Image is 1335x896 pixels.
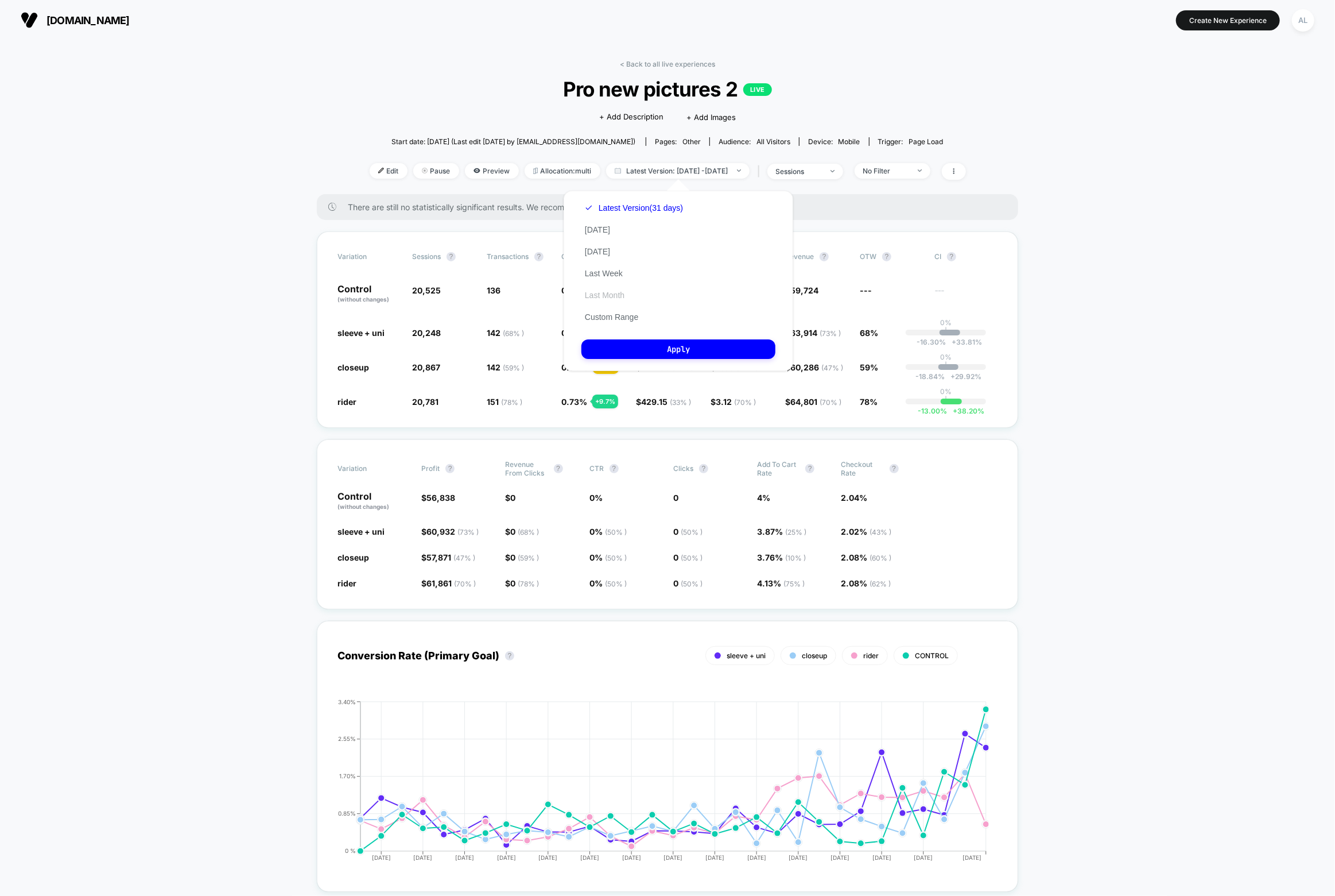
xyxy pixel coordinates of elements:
span: 3.76 % [757,553,806,562]
span: $ [785,397,841,407]
span: ( 33 % ) [670,398,691,407]
span: ( 70 % ) [454,580,476,588]
span: (without changes) [337,503,389,510]
span: ( 59 % ) [503,364,524,372]
tspan: [DATE] [872,854,891,861]
span: 151 [487,397,522,407]
span: ( 10 % ) [785,554,806,562]
span: ( 70 % ) [734,398,756,407]
span: $ [785,362,843,372]
span: $ [506,527,540,536]
span: 68% [860,328,878,338]
span: 20,867 [412,362,440,372]
span: Pro new pictures 2 [399,77,936,101]
span: $ [421,578,476,588]
img: end [422,168,428,173]
button: ? [882,252,891,261]
span: 57,871 [426,553,475,562]
span: + Add Images [686,113,736,122]
tspan: 0.85% [338,810,356,817]
button: Last Month [581,290,628,300]
button: ? [534,252,544,261]
span: All Visitors [756,137,790,146]
p: LIVE [743,83,772,96]
span: 2.08 % [841,578,891,588]
span: 0 [511,578,540,588]
span: 63,914 [790,328,841,338]
span: (without changes) [337,296,389,303]
span: Allocation: multi [525,163,600,179]
span: 2.02 % [841,527,892,536]
div: Audience: [719,137,790,146]
span: CONTROL [915,651,949,660]
tspan: 3.40% [338,698,356,705]
p: 0% [940,318,952,327]
span: ( 50 % ) [681,580,703,588]
span: ( 68 % ) [518,528,540,536]
tspan: [DATE] [747,854,766,861]
img: end [918,169,922,172]
span: 29.92 % [945,372,981,381]
button: Latest Version(31 days) [581,203,686,213]
span: Latest Version: [DATE] - [DATE] [606,163,750,179]
span: CTR [589,464,604,473]
span: rider [337,578,356,588]
img: end [831,170,835,172]
tspan: [DATE] [622,854,641,861]
span: Clicks [673,464,693,473]
span: ( 75 % ) [783,580,805,588]
tspan: 0 % [345,847,356,854]
span: 0 [673,493,678,503]
span: $ [711,397,756,407]
span: ( 50 % ) [681,554,703,562]
span: ( 70 % ) [820,398,841,407]
p: | [945,361,947,370]
button: [DATE] [581,246,614,257]
p: 0% [940,353,952,361]
span: Device: [799,137,869,146]
span: 59% [860,362,878,372]
span: $ [506,493,516,503]
span: ( 50 % ) [681,528,703,536]
button: ? [505,651,514,661]
button: ? [699,464,708,473]
span: closeup [337,553,369,562]
span: 60,932 [426,527,479,536]
span: 2.04 % [841,493,868,503]
span: $ [421,553,475,562]
tspan: [DATE] [705,854,724,861]
span: 136 [487,285,500,295]
span: 20,525 [412,285,441,295]
span: $ [421,527,479,536]
tspan: [DATE] [538,854,557,861]
span: 38.20 % [947,407,984,415]
tspan: [DATE] [963,854,982,861]
tspan: [DATE] [831,854,849,861]
span: 429.15 [641,397,691,407]
span: 0.73 % [561,397,587,407]
span: sleeve + uni [337,527,385,536]
span: Add To Cart Rate [757,460,800,477]
tspan: [DATE] [664,854,683,861]
span: closeup [802,651,827,660]
span: 142 [487,362,524,372]
tspan: [DATE] [914,854,933,861]
span: There are still no statistically significant results. We recommend waiting a few more days [348,202,995,212]
span: Variation [337,460,401,477]
span: 61,861 [426,578,476,588]
span: 0 % [589,527,627,536]
span: 0 [511,493,516,503]
span: Page Load [909,137,944,146]
span: $ [506,553,540,562]
span: CI [934,252,998,261]
span: mobile [839,137,860,146]
button: ? [447,252,456,261]
span: 4.13 % [757,578,805,588]
img: Visually logo [21,11,38,29]
button: Last Week [581,268,626,279]
span: ( 25 % ) [785,528,806,536]
span: 33.81 % [946,338,983,346]
span: Profit [421,464,440,473]
span: Pause [413,163,459,179]
span: 0 [511,553,540,562]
